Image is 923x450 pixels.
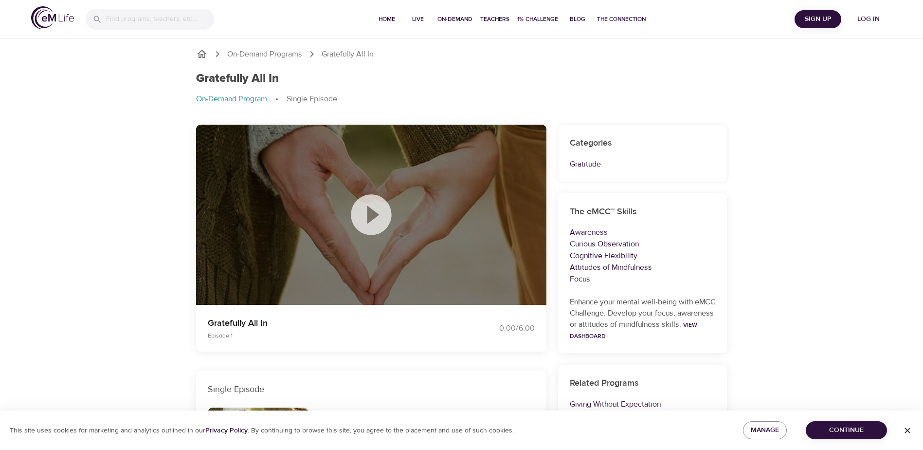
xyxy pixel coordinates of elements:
[196,48,727,60] nav: breadcrumb
[795,10,841,28] button: Sign Up
[570,297,716,341] p: Enhance your mental well-being with eMCC Challenge. Develop your focus, awareness or attitudes of...
[570,238,716,250] p: Curious Observation
[570,273,716,285] p: Focus
[31,6,74,29] img: logo
[845,10,892,28] button: Log in
[196,94,727,105] nav: breadcrumb
[106,9,214,30] input: Find programs, teachers, etc...
[566,14,589,24] span: Blog
[480,14,509,24] span: Teachers
[743,421,787,439] button: Manage
[208,383,535,396] p: Single Episode
[570,262,716,273] p: Attitudes of Mindfulness
[849,13,888,25] span: Log in
[814,424,879,436] span: Continue
[751,424,779,436] span: Manage
[517,14,558,24] span: 1% Challenge
[208,317,450,330] p: Gratefully All In
[570,136,716,150] h6: Categories
[570,399,661,409] a: Giving Without Expectation
[208,331,450,340] p: Episode 1
[570,158,716,170] p: Gratitude
[570,205,716,219] h6: The eMCC™ Skills
[570,250,716,262] p: Cognitive Flexibility
[462,323,535,334] div: 0:00 / 6:00
[437,14,472,24] span: On-Demand
[806,421,887,439] button: Continue
[322,49,373,60] p: Gratefully All In
[227,49,302,60] a: On-Demand Programs
[570,376,716,391] h6: Related Programs
[287,94,337,105] p: Single Episode
[597,14,646,24] span: The Connection
[406,14,430,24] span: Live
[375,14,398,24] span: Home
[196,72,279,86] h1: Gratefully All In
[798,13,837,25] span: Sign Up
[196,94,267,105] p: On-Demand Program
[570,226,716,238] p: Awareness
[205,426,248,435] a: Privacy Policy
[320,408,380,422] h6: Gratefully All In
